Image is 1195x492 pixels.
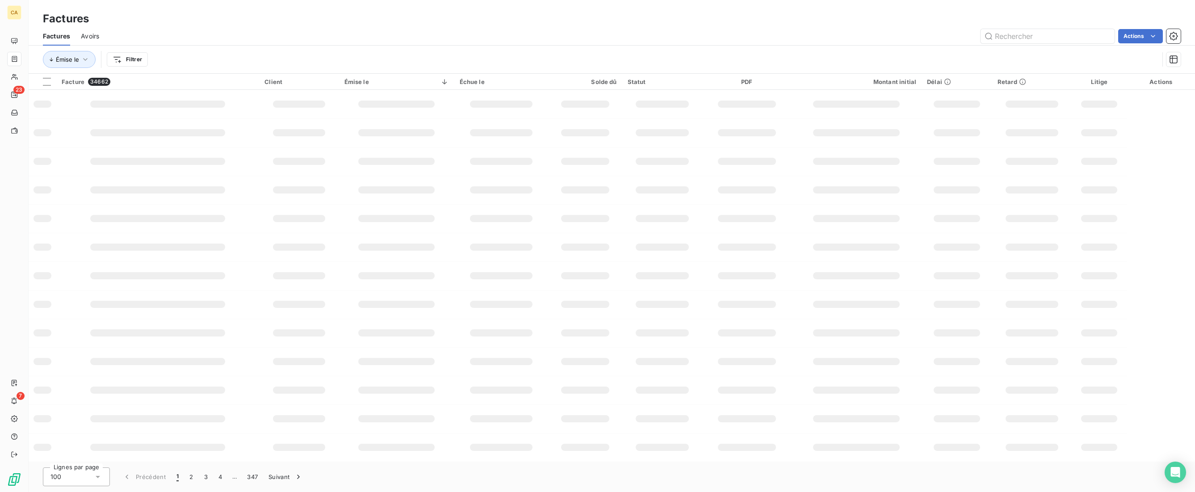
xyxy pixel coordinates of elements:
[176,472,179,481] span: 1
[242,467,263,486] button: 347
[13,86,25,94] span: 23
[107,52,148,67] button: Filtrer
[117,467,171,486] button: Précédent
[17,392,25,400] span: 7
[43,11,89,27] h3: Factures
[981,29,1115,43] input: Rechercher
[56,56,79,63] span: Émise le
[264,78,333,85] div: Client
[7,472,21,487] img: Logo LeanPay
[460,78,543,85] div: Échue le
[81,32,99,41] span: Avoirs
[628,78,697,85] div: Statut
[43,51,96,68] button: Émise le
[227,470,242,484] span: …
[263,467,308,486] button: Suivant
[88,78,110,86] span: 34662
[171,467,184,486] button: 1
[7,5,21,20] div: CA
[1077,78,1122,85] div: Litige
[213,467,227,486] button: 4
[1118,29,1163,43] button: Actions
[344,78,449,85] div: Émise le
[1132,78,1190,85] div: Actions
[554,78,617,85] div: Solde dû
[1165,462,1186,483] div: Open Intercom Messenger
[184,467,198,486] button: 2
[927,78,987,85] div: Délai
[998,78,1066,85] div: Retard
[708,78,786,85] div: PDF
[199,467,213,486] button: 3
[43,32,70,41] span: Factures
[62,78,84,85] span: Facture
[50,472,61,481] span: 100
[797,78,917,85] div: Montant initial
